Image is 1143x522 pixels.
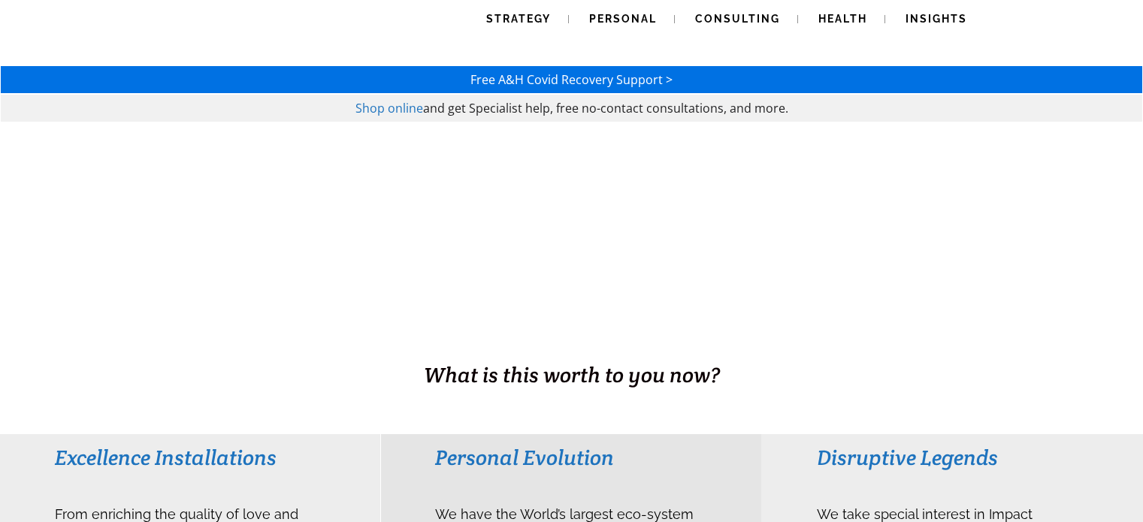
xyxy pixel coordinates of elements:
[589,13,657,25] span: Personal
[355,100,423,116] a: Shop online
[486,13,551,25] span: Strategy
[695,13,780,25] span: Consulting
[470,71,673,88] a: Free A&H Covid Recovery Support >
[817,444,1088,471] h3: Disruptive Legends
[423,100,788,116] span: and get Specialist help, free no-contact consultations, and more.
[424,361,720,388] span: What is this worth to you now?
[906,13,967,25] span: Insights
[55,444,326,471] h3: Excellence Installations
[818,13,867,25] span: Health
[2,328,1141,360] h1: BUSINESS. HEALTH. Family. Legacy
[435,444,706,471] h3: Personal Evolution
